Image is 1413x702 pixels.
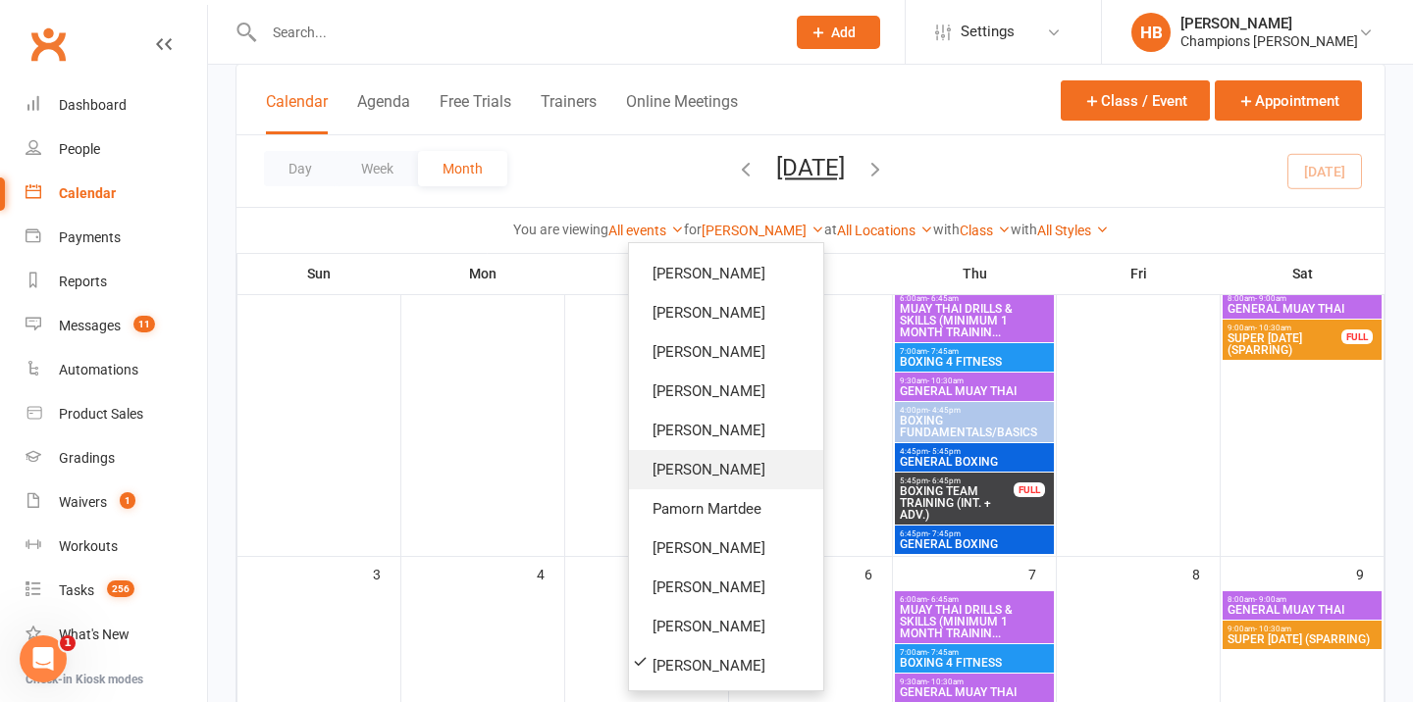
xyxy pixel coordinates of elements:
[26,613,207,657] a: What's New
[893,253,1057,294] th: Thu
[59,406,143,422] div: Product Sales
[776,154,845,181] button: [DATE]
[927,648,959,657] span: - 7:45am
[899,303,1050,338] span: MUAY THAI DRILLS & SKILLS (MINIMUM 1 MONTH TRAININ...
[1180,15,1358,32] div: [PERSON_NAME]
[26,436,207,480] a: Gradings
[1180,32,1358,50] div: Champions [PERSON_NAME]
[928,447,961,456] span: - 5:45pm
[401,253,565,294] th: Mon
[899,406,1050,415] span: 4:00pm
[26,172,207,216] a: Calendar
[899,476,1015,485] span: 5:45pm
[26,83,207,127] a: Dashboard
[933,222,960,237] strong: with
[59,582,94,598] div: Tasks
[1131,13,1171,52] div: HB
[26,480,207,525] a: Waivers 1
[608,223,684,238] a: All events
[418,151,507,186] button: Month
[26,304,207,348] a: Messages 11
[899,347,1050,356] span: 7:00am
[927,595,959,604] span: - 6:45am
[1057,253,1221,294] th: Fri
[26,216,207,260] a: Payments
[626,92,738,134] button: Online Meetings
[133,316,155,332] span: 11
[927,376,964,385] span: - 10:30am
[629,411,823,450] a: [PERSON_NAME]
[684,222,702,237] strong: for
[629,332,823,372] a: [PERSON_NAME]
[1227,625,1378,633] span: 9:00am
[59,538,118,554] div: Workouts
[1227,633,1378,645] span: SUPER [DATE] (SPARRING)
[1227,332,1342,356] span: SUPER [DATE] (SPARRING)
[1255,324,1291,332] span: - 10:30am
[1227,604,1378,616] span: GENERAL MUAY THAI
[629,528,823,568] a: [PERSON_NAME]
[59,318,121,333] div: Messages
[1227,595,1378,604] span: 8:00am
[1227,324,1342,332] span: 9:00am
[899,677,1050,686] span: 9:30am
[629,646,823,685] a: [PERSON_NAME]
[1028,557,1056,589] div: 7
[26,569,207,613] a: Tasks 256
[59,229,121,245] div: Payments
[1227,294,1378,303] span: 8:00am
[899,447,1050,456] span: 4:45pm
[824,222,837,237] strong: at
[59,274,107,289] div: Reports
[59,450,115,466] div: Gradings
[20,635,67,682] iframe: Intercom live chat
[899,415,1050,438] span: BOXING FUNDAMENTALS/BASICS
[264,151,337,186] button: Day
[1061,80,1210,121] button: Class / Event
[702,223,824,238] a: [PERSON_NAME]
[26,127,207,172] a: People
[59,97,127,113] div: Dashboard
[928,476,961,485] span: - 6:45pm
[1014,482,1045,497] div: FULL
[1341,329,1373,344] div: FULL
[899,385,1050,397] span: GENERAL MUAY THAI
[258,19,771,46] input: Search...
[899,485,1015,521] span: BOXING TEAM TRAINING (INT. + ADV.)
[928,529,961,538] span: - 7:45pm
[899,376,1050,385] span: 9:30am
[357,92,410,134] button: Agenda
[1215,80,1362,121] button: Appointment
[837,223,933,238] a: All Locations
[899,604,1050,639] span: MUAY THAI DRILLS & SKILLS (MINIMUM 1 MONTH TRAININ...
[629,489,823,528] a: Pamorn Martdee
[961,10,1015,54] span: Settings
[120,492,135,509] span: 1
[899,294,1050,303] span: 6:00am
[899,648,1050,657] span: 7:00am
[59,185,116,201] div: Calendar
[629,254,823,293] a: [PERSON_NAME]
[960,223,1011,238] a: Class
[1227,303,1378,315] span: GENERAL MUAY THAI
[1356,557,1384,589] div: 9
[59,627,130,642] div: What's New
[26,348,207,392] a: Automations
[537,557,564,589] div: 4
[629,607,823,646] a: [PERSON_NAME]
[864,557,892,589] div: 6
[1192,557,1220,589] div: 8
[899,356,1050,368] span: BOXING 4 FITNESS
[541,92,597,134] button: Trainers
[26,525,207,569] a: Workouts
[629,372,823,411] a: [PERSON_NAME]
[927,294,959,303] span: - 6:45am
[1255,595,1286,604] span: - 9:00am
[1255,625,1291,633] span: - 10:30am
[899,529,1050,538] span: 6:45pm
[60,635,76,651] span: 1
[899,657,1050,669] span: BOXING 4 FITNESS
[1221,253,1385,294] th: Sat
[24,20,73,69] a: Clubworx
[899,686,1050,698] span: GENERAL MUAY THAI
